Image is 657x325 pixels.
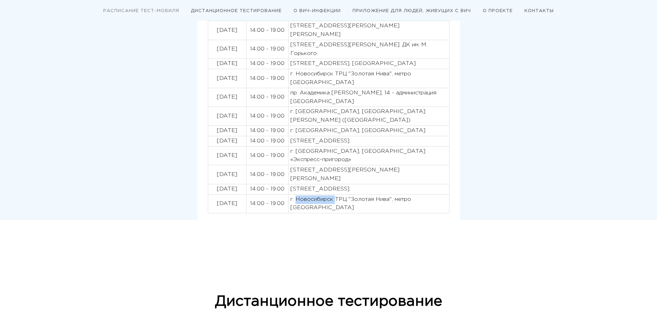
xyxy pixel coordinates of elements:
[524,9,554,13] a: КОНТАКТЫ
[248,112,287,121] p: 14:00 - 19:00
[290,127,447,135] p: г. [GEOGRAPHIC_DATA], [GEOGRAPHIC_DATA]
[290,89,447,106] p: пр. Академика [PERSON_NAME], 14 - администрация [GEOGRAPHIC_DATA]
[248,137,287,146] p: 14:00 - 19:00
[290,147,447,165] p: г. [GEOGRAPHIC_DATA], [GEOGRAPHIC_DATA] «Экспресс-пригород»
[248,74,287,83] p: 14:00 - 19:00
[248,170,287,179] p: 14:00 - 19:00
[248,199,287,208] p: 14:00 - 19:00
[290,108,447,125] p: г. [GEOGRAPHIC_DATA], [GEOGRAPHIC_DATA][PERSON_NAME] ([GEOGRAPHIC_DATA])
[248,93,287,102] p: 14:00 - 19:00
[290,59,447,68] p: [STREET_ADDRESS], [GEOGRAPHIC_DATA]
[290,22,447,39] p: [STREET_ADDRESS][PERSON_NAME][PERSON_NAME]
[290,185,447,194] p: [STREET_ADDRESS]
[210,137,244,146] p: [DATE]
[248,59,287,68] p: 14:00 - 19:00
[483,9,513,13] a: О ПРОЕКТЕ
[210,93,244,102] p: [DATE]
[352,9,471,13] a: ПРИЛОЖЕНИЕ ДЛЯ ЛЮДЕЙ, ЖИВУЩИХ С ВИЧ
[210,127,244,135] p: [DATE]
[290,195,447,213] p: г. Новосибирск ТРЦ "Золотая Нива", метро [GEOGRAPHIC_DATA]
[290,137,447,146] p: [STREET_ADDRESS]
[248,26,287,35] p: 14:00 - 19:00
[290,166,447,183] p: [STREET_ADDRESS][PERSON_NAME][PERSON_NAME]
[215,295,442,308] span: Дистанционное тестирование
[210,74,244,83] p: [DATE]
[290,41,447,58] p: [STREET_ADDRESS][PERSON_NAME]. ДК им. М. Горького
[210,45,244,54] p: [DATE]
[210,151,244,160] p: [DATE]
[248,185,287,194] p: 14:00 - 19:00
[248,151,287,160] p: 14:00 - 19:00
[248,127,287,135] p: 14:00 - 19:00
[293,9,341,13] a: О ВИЧ-ИНФЕКЦИИ
[290,70,447,87] p: г. Новосибирск ТРЦ "Золотая Нива", метро [GEOGRAPHIC_DATA]
[103,9,179,13] a: РАСПИСАНИЕ ТЕСТ-МОБИЛЯ
[210,26,244,35] p: [DATE]
[210,199,244,208] p: [DATE]
[210,170,244,179] p: [DATE]
[210,59,244,68] p: [DATE]
[248,45,287,54] p: 14:00 - 19:00
[210,112,244,121] p: [DATE]
[210,185,244,194] p: [DATE]
[191,9,282,13] a: ДИСТАНЦИОННОЕ ТЕСТИРОВАНИЕ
